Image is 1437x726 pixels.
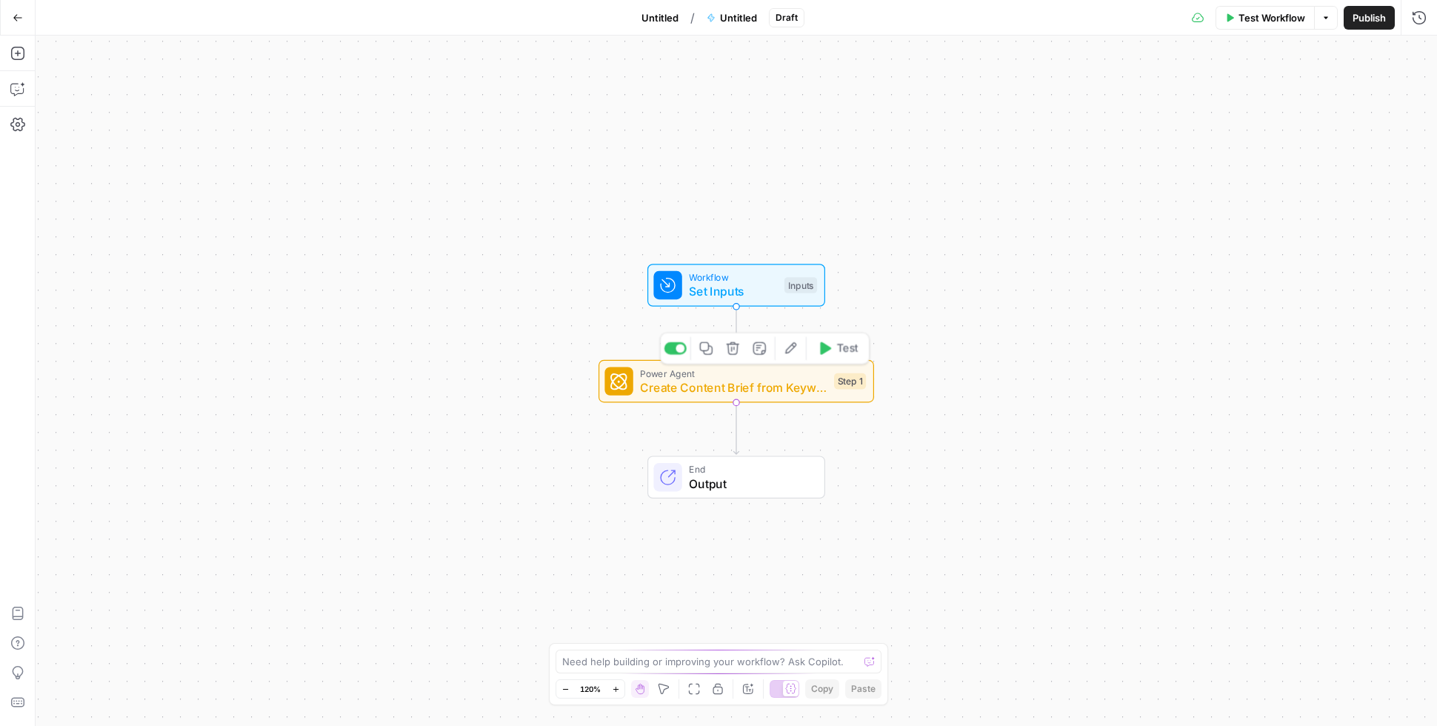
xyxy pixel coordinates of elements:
span: Copy [811,682,833,696]
span: Workflow [689,270,777,284]
span: End [689,462,810,476]
span: Untitled [641,10,679,25]
span: Create Content Brief from Keyword - Fork (1) [640,379,827,396]
button: Publish [1344,6,1395,30]
button: Test [810,337,865,360]
div: Step 1 [834,373,866,390]
span: Test Workflow [1238,10,1305,25]
button: Untitled [698,6,766,30]
span: Set Inputs [689,282,777,300]
span: Untitled [720,10,757,25]
span: Publish [1353,10,1386,25]
g: Edge from step_1 to end [733,402,738,454]
div: EndOutput [599,456,874,499]
span: Power Agent [640,366,827,380]
span: Paste [851,682,876,696]
button: Test Workflow [1216,6,1314,30]
div: Inputs [784,277,817,293]
span: Draft [776,11,798,24]
span: 120% [580,683,601,695]
button: Untitled [633,6,687,30]
span: / [690,9,695,27]
span: Test [837,340,858,356]
div: Power AgentCreate Content Brief from Keyword - Fork (1)Step 1Test [599,360,874,403]
div: WorkflowSet InputsInputs [599,264,874,307]
button: Paste [845,679,881,699]
span: Output [689,475,810,493]
button: Copy [805,679,839,699]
